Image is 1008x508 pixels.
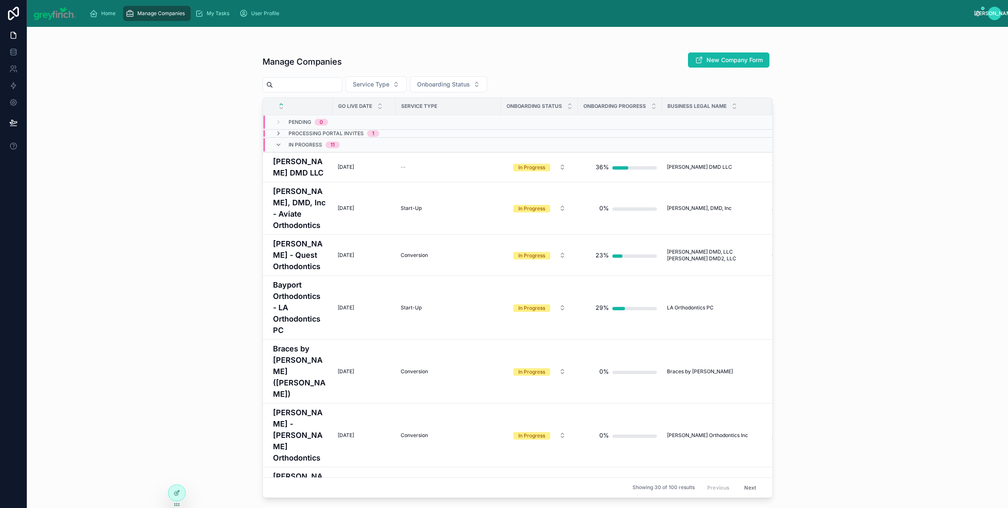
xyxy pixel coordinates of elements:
[507,300,572,315] button: Select Button
[331,141,335,148] div: 11
[410,76,487,92] button: Select Button
[596,247,609,264] div: 23%
[667,103,727,110] span: Business Legal Name
[401,304,422,311] span: Start-Up
[667,304,766,311] a: LA Orthodontics PC
[772,304,831,311] a: Bayport Orthodontics
[353,80,389,89] span: Service Type
[583,200,657,217] a: 0%
[667,304,714,311] span: LA Orthodontics PC
[583,159,657,175] a: 36%
[506,200,573,216] a: Select Button
[338,368,354,375] span: [DATE]
[338,252,354,259] span: [DATE]
[237,6,285,21] a: User Profile
[320,119,323,126] div: 0
[596,159,609,175] div: 36%
[338,432,391,439] a: [DATE]
[518,304,545,312] div: In Progress
[401,164,496,170] a: --
[251,10,279,17] span: User Profile
[83,4,975,23] div: scrollable content
[123,6,191,21] a: Manage Companies
[273,407,328,463] a: [PERSON_NAME] - [PERSON_NAME] Orthodontics
[417,80,470,89] span: Onboarding Status
[667,205,766,212] a: [PERSON_NAME], DMD, Inc
[667,164,732,170] span: [PERSON_NAME] DMD LLC
[192,6,235,21] a: My Tasks
[401,304,496,311] a: Start-Up
[596,299,609,316] div: 29%
[338,164,391,170] a: [DATE]
[401,103,437,110] span: Service Type
[772,429,831,442] a: [PERSON_NAME] Orthodontics
[401,252,428,259] span: Conversion
[338,368,391,375] a: [DATE]
[738,481,762,494] button: Next
[87,6,121,21] a: Home
[289,119,311,126] span: Pending
[289,130,364,137] span: Processing Portal Invites
[401,368,496,375] a: Conversion
[667,432,748,439] span: [PERSON_NAME] Orthodontics Inc
[599,427,609,444] div: 0%
[273,279,328,336] a: Bayport Orthodontics - LA Orthodontics PC
[401,205,496,212] a: Start-Up
[583,299,657,316] a: 29%
[101,10,115,17] span: Home
[346,76,407,92] button: Select Button
[137,10,185,17] span: Manage Companies
[599,363,609,380] div: 0%
[507,201,572,216] button: Select Button
[338,304,391,311] a: [DATE]
[372,130,374,137] div: 1
[772,304,823,311] span: Bayport Orthodontics
[518,252,545,259] div: In Progress
[506,247,573,263] a: Select Button
[667,205,732,212] span: [PERSON_NAME], DMD, Inc
[667,368,733,375] span: Braces by [PERSON_NAME]
[667,368,766,375] a: Braces by [PERSON_NAME]
[338,252,391,259] a: [DATE]
[401,205,422,212] span: Start-Up
[583,247,657,264] a: 23%
[507,103,562,110] span: Onboarding Status
[507,160,572,175] button: Select Button
[583,427,657,444] a: 0%
[401,164,406,170] span: --
[506,364,573,380] a: Select Button
[772,205,819,212] span: Aviate Orthodontics
[599,200,609,217] div: 0%
[688,52,769,68] button: New Company Form
[207,10,229,17] span: My Tasks
[772,164,831,170] a: TMJ [US_STATE]
[772,365,831,378] a: Braces by [PERSON_NAME]
[667,432,766,439] a: [PERSON_NAME] Orthodontics Inc
[518,432,545,440] div: In Progress
[401,252,496,259] a: Conversion
[583,103,646,110] span: Onboarding Progress
[667,164,766,170] a: [PERSON_NAME] DMD LLC
[273,186,328,231] a: [PERSON_NAME], DMD, Inc - Aviate Orthodontics
[289,141,322,148] span: In Progress
[273,156,328,178] h4: [PERSON_NAME] DMD LLC
[338,205,354,212] span: [DATE]
[401,368,428,375] span: Conversion
[633,484,695,491] span: Showing 30 of 100 results
[34,7,76,20] img: App logo
[273,238,328,272] a: [PERSON_NAME] - Quest Orthodontics
[507,428,572,443] button: Select Button
[583,363,657,380] a: 0%
[506,427,573,443] a: Select Button
[506,300,573,316] a: Select Button
[506,159,573,175] a: Select Button
[518,164,545,171] div: In Progress
[338,103,372,110] span: Go Live Date
[706,56,763,64] span: New Company Form
[262,56,342,68] h1: Manage Companies
[772,252,831,259] a: Quest Orthodontics
[338,304,354,311] span: [DATE]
